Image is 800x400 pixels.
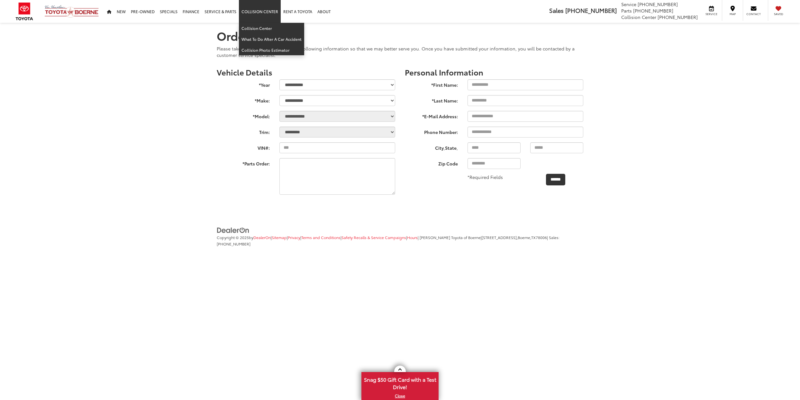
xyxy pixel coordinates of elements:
span: TX [531,235,536,240]
label: *Year [212,79,275,88]
span: Snag $50 Gift Card with a Test Drive! [362,373,438,392]
span: Collision Center [621,14,656,20]
span: | [300,235,341,240]
span: [PHONE_NUMBER] [658,14,698,20]
span: [PHONE_NUMBER] [565,6,617,14]
label: City [435,145,444,151]
h1: Orderparts [217,29,583,42]
span: [PHONE_NUMBER] [217,241,250,246]
a: Sitemap [272,235,287,240]
p: Please take a moment to complete the following information so that we may better serve you. Once ... [217,45,583,58]
label: Trim: [212,127,275,135]
a: Safety Recalls & Service Campaigns, Opens in a new tab [341,235,406,240]
span: Boerne, [518,235,531,240]
label: VIN#: [212,142,275,151]
label: State [445,145,457,151]
span: | [271,235,287,240]
span: | [PERSON_NAME] Toyota of Boerne [418,235,481,240]
span: | [341,235,406,240]
span: Parts [621,7,632,14]
label: *Make: [212,95,275,104]
span: by [249,235,271,240]
label: *Parts Order: [212,158,275,167]
label: *E-Mail Address: [400,111,463,120]
span: Map [725,12,740,16]
label: Phone Number: [400,127,463,135]
a: Collision Center [239,23,304,34]
span: [PHONE_NUMBER] [633,7,673,14]
a: DealerOn Home Page [253,235,271,240]
a: What To Do After A Car Accident [239,34,304,45]
img: DealerOn [217,227,250,234]
span: | [481,235,547,240]
span: 78006 [536,235,547,240]
a: Hours [407,235,418,240]
span: Service [704,12,719,16]
span: Copyright © 2025 [217,235,249,240]
span: Contact [746,12,761,16]
span: Sales [549,6,564,14]
label: *First Name: [400,79,463,88]
a: DealerOn [217,227,250,233]
span: | [406,235,418,240]
span: Saved [771,12,786,16]
span: Service [621,1,636,7]
label: *Model: [212,111,275,120]
span: , , [400,142,463,153]
a: Collision Photo Estimator: Opens in a new tab [239,45,304,55]
label: Zip Code [400,158,463,167]
img: Vic Vaughan Toyota of Boerne [44,5,99,18]
h3: Personal Information [405,68,583,76]
span: [STREET_ADDRESS], [482,235,518,240]
span: [PHONE_NUMBER] [638,1,678,7]
label: *Last Name: [400,95,463,104]
div: *Required Fields [463,174,510,180]
span: | [287,235,300,240]
a: Privacy [288,235,300,240]
a: Terms and Conditions [301,235,341,240]
h3: Vehicle Details [217,68,395,76]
